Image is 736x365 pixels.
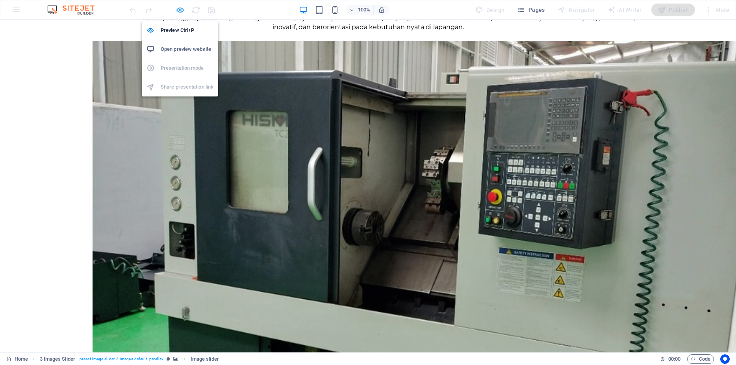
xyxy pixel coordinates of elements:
[173,357,178,361] i: This element contains a background
[660,354,681,364] h6: Session time
[378,6,385,13] i: On resize automatically adjust zoom level to fit chosen device.
[78,354,163,364] span: . preset-image-slider-3-images-default .parallax
[6,354,28,364] a: Click to cancel selection. Double-click to open Pages
[514,4,548,16] button: Pages
[674,356,675,362] span: :
[191,354,219,364] span: Click to select. Double-click to edit
[346,5,374,15] button: 100%
[45,5,104,15] img: Editor Logo
[358,5,370,15] h6: 100%
[687,354,714,364] button: Code
[40,354,75,364] span: Click to select. Double-click to edit
[167,357,170,361] i: This element is a customizable preset
[161,44,213,54] h6: Open preview website
[517,6,545,14] span: Pages
[161,26,213,35] h6: Preview Ctrl+P
[668,354,680,364] span: 00 00
[720,354,730,364] button: Usercentrics
[40,354,219,364] nav: breadcrumb
[472,4,508,16] div: Design (Ctrl+Alt+Y)
[691,354,710,364] span: Code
